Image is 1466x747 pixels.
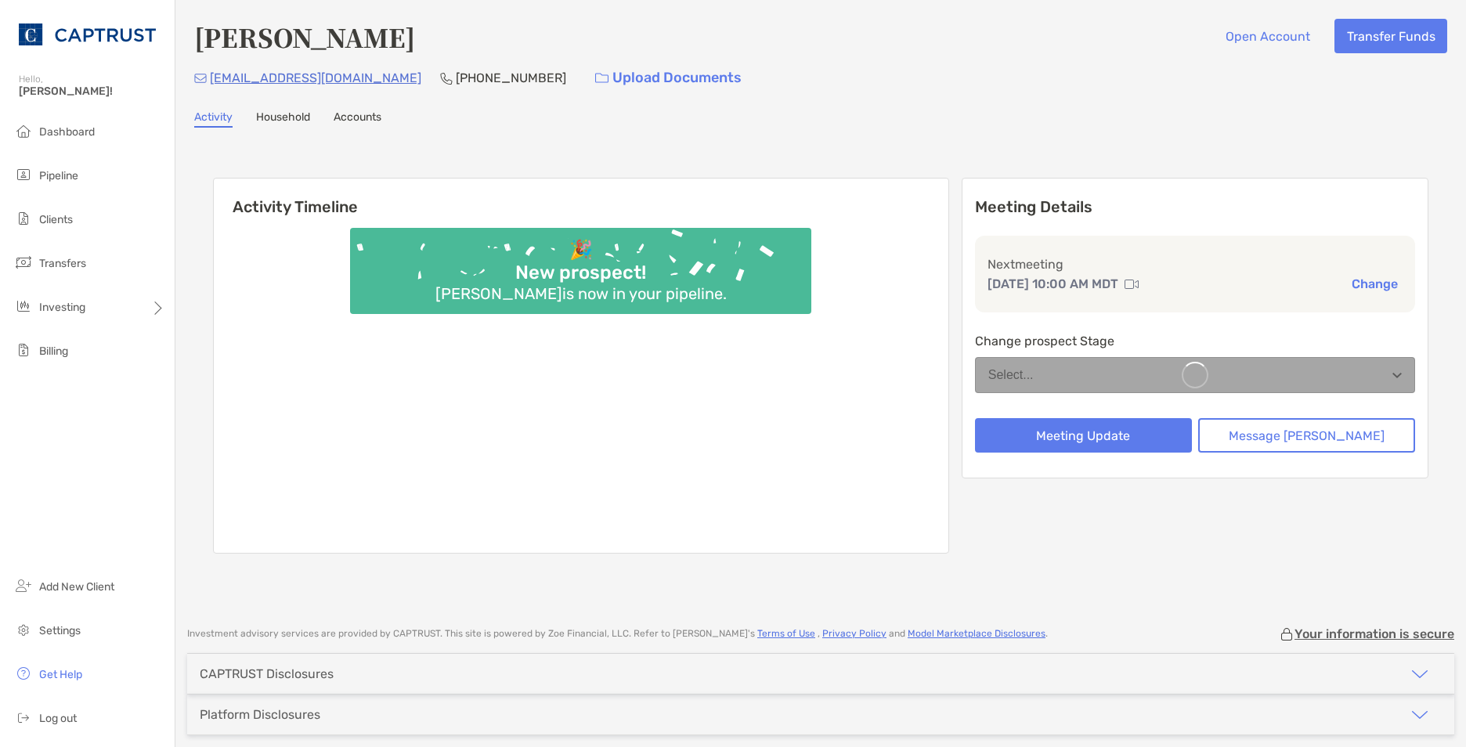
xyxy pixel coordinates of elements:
img: Phone Icon [440,72,453,85]
span: Log out [39,712,77,725]
h6: Activity Timeline [214,179,948,216]
span: [PERSON_NAME]! [19,85,165,98]
img: button icon [595,73,608,84]
img: CAPTRUST Logo [19,6,156,63]
p: Meeting Details [975,197,1415,217]
img: billing icon [14,341,33,359]
img: investing icon [14,297,33,316]
img: communication type [1125,278,1139,290]
span: Dashboard [39,125,95,139]
img: settings icon [14,620,33,639]
img: dashboard icon [14,121,33,140]
span: Pipeline [39,169,78,182]
button: Transfer Funds [1334,19,1447,53]
img: get-help icon [14,664,33,683]
span: Investing [39,301,85,314]
a: Terms of Use [757,628,815,639]
p: Investment advisory services are provided by CAPTRUST . This site is powered by Zoe Financial, LL... [187,628,1048,640]
a: Privacy Policy [822,628,886,639]
a: Household [256,110,310,128]
button: Message [PERSON_NAME] [1198,418,1415,453]
p: [EMAIL_ADDRESS][DOMAIN_NAME] [210,68,421,88]
div: Platform Disclosures [200,707,320,722]
a: Activity [194,110,233,128]
span: Add New Client [39,580,114,594]
div: CAPTRUST Disclosures [200,666,334,681]
span: Settings [39,624,81,637]
img: Email Icon [194,74,207,83]
span: Get Help [39,668,82,681]
img: add_new_client icon [14,576,33,595]
a: Upload Documents [585,61,752,95]
h4: [PERSON_NAME] [194,19,415,55]
div: [PERSON_NAME] is now in your pipeline. [429,284,733,303]
button: Open Account [1213,19,1322,53]
img: clients icon [14,209,33,228]
img: transfers icon [14,253,33,272]
p: Next meeting [988,254,1403,274]
p: Your information is secure [1294,626,1454,641]
button: Meeting Update [975,418,1192,453]
a: Accounts [334,110,381,128]
p: [PHONE_NUMBER] [456,68,566,88]
span: Transfers [39,257,86,270]
span: Billing [39,345,68,358]
img: icon arrow [1410,705,1429,724]
p: [DATE] 10:00 AM MDT [988,274,1118,294]
img: logout icon [14,708,33,727]
div: New prospect! [509,262,652,284]
img: icon arrow [1410,665,1429,684]
div: 🎉 [563,239,599,262]
img: pipeline icon [14,165,33,184]
p: Change prospect Stage [975,331,1415,351]
a: Model Marketplace Disclosures [908,628,1045,639]
span: Clients [39,213,73,226]
button: Change [1347,276,1403,292]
